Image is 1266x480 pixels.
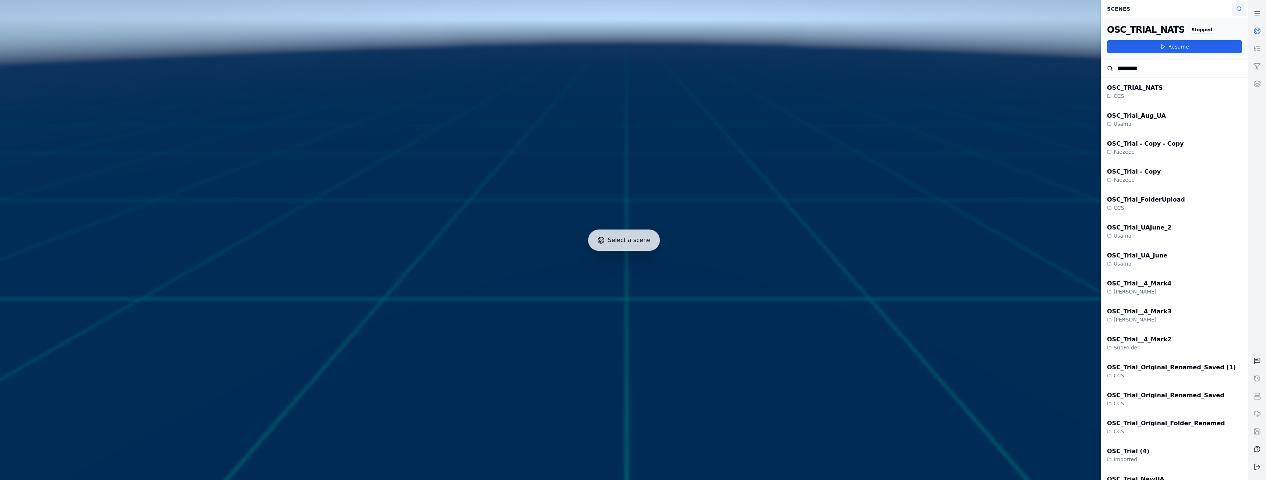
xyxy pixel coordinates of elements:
[1107,120,1166,128] div: Usama
[1107,335,1171,344] div: OSC_Trial__4_Mark2
[1107,40,1242,53] button: Resume
[1107,400,1224,407] div: CCS
[1107,279,1171,288] div: OSC_Trial__4_Mark4
[1107,288,1171,295] div: [PERSON_NAME]
[1107,391,1224,400] div: OSC_Trial_Original_Renamed_Saved
[1107,447,1149,456] div: OSC_Trial (4)
[1107,204,1185,211] div: CCS
[1107,223,1171,232] div: OSC_Trial_UAJune_2
[1107,83,1163,92] div: OSC_TRIAL_NATS
[1107,372,1236,379] div: CCS
[1107,24,1185,36] div: OSC_TRIAL_NATS
[1107,148,1184,156] div: Faezeee
[1107,167,1161,176] div: OSC_Trial - Copy
[1107,428,1225,435] div: CCS
[1107,251,1167,260] div: OSC_Trial_UA_June
[1107,363,1236,372] div: OSC_Trial_Original_Renamed_Saved (1)
[1107,232,1171,239] div: Usama
[1107,195,1185,204] div: OSC_Trial_FolderUpload
[1107,316,1171,323] div: [PERSON_NAME]
[1103,2,1232,16] div: Scenes
[1107,92,1163,100] div: CCS
[1107,139,1184,148] div: OSC_Trial - Copy - Copy
[1107,419,1225,428] div: OSC_Trial_Original_Folder_Renamed
[1107,456,1149,463] div: Imported
[1107,307,1171,316] div: OSC_Trial__4_Mark3
[1107,176,1161,184] div: Faezeee
[1107,344,1171,351] div: SubFolder
[1107,260,1167,267] div: Usama
[1188,26,1217,34] div: Stopped
[1107,111,1166,120] div: OSC_Trial_Aug_UA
